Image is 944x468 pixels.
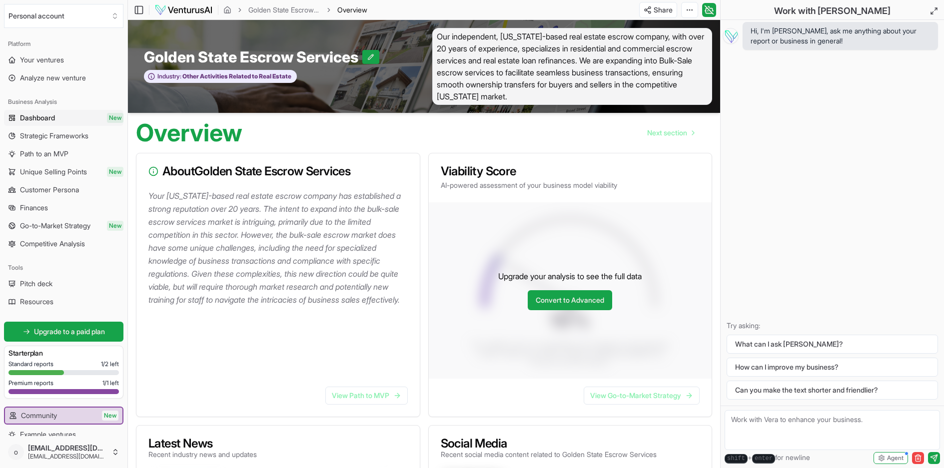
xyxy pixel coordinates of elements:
[337,5,367,15] span: Overview
[148,450,257,460] p: Recent industry news and updates
[4,110,123,126] a: DashboardNew
[28,453,107,461] span: [EMAIL_ADDRESS][DOMAIN_NAME]
[20,185,79,195] span: Customer Persona
[8,360,53,368] span: Standard reports
[725,453,810,464] span: + for newline
[752,454,775,464] kbd: enter
[136,121,242,145] h1: Overview
[647,128,687,138] span: Next section
[107,113,123,123] span: New
[441,438,657,450] h3: Social Media
[223,5,367,15] nav: breadcrumb
[20,279,52,289] span: Pitch deck
[751,26,930,46] span: Hi, I'm [PERSON_NAME], ask me anything about your report or business in general!
[148,438,257,450] h3: Latest News
[4,294,123,310] a: Resources
[4,427,123,443] a: Example ventures
[4,218,123,234] a: Go-to-Market StrategyNew
[20,297,53,307] span: Resources
[28,444,107,453] span: [EMAIL_ADDRESS][DOMAIN_NAME]
[4,276,123,292] a: Pitch deck
[20,167,87,177] span: Unique Selling Points
[774,4,891,18] h2: Work with [PERSON_NAME]
[21,411,57,421] span: Community
[34,327,105,337] span: Upgrade to a paid plan
[441,165,700,177] h3: Viability Score
[528,290,612,310] a: Convert to Advanced
[887,454,904,462] span: Agent
[639,123,702,143] nav: pagination
[725,454,748,464] kbd: shift
[20,203,48,213] span: Finances
[325,387,408,405] a: View Path to MVP
[654,5,673,15] span: Share
[584,387,700,405] a: View Go-to-Market Strategy
[874,452,908,464] button: Agent
[8,348,119,358] h3: Starter plan
[5,408,122,424] a: CommunityNew
[20,73,86,83] span: Analyze new venture
[8,444,24,460] span: o
[20,239,85,249] span: Competitive Analysis
[4,36,123,52] div: Platform
[4,182,123,198] a: Customer Persona
[107,167,123,177] span: New
[20,55,64,65] span: Your ventures
[102,411,118,421] span: New
[727,321,938,331] p: Try asking:
[4,52,123,68] a: Your ventures
[8,379,53,387] span: Premium reports
[432,28,713,105] span: Our independent, [US_STATE]-based real estate escrow company, with over 20 years of experience, s...
[4,146,123,162] a: Path to an MVP
[181,72,291,80] span: Other Activities Related to Real Estate
[727,381,938,400] button: Can you make the text shorter and friendlier?
[4,164,123,180] a: Unique Selling PointsNew
[4,70,123,86] a: Analyze new venture
[639,2,677,18] button: Share
[4,128,123,144] a: Strategic Frameworks
[4,4,123,28] button: Select an organization
[154,4,213,16] img: logo
[20,149,68,159] span: Path to an MVP
[148,165,408,177] h3: About Golden State Escrow Services
[639,123,702,143] a: Go to next page
[441,450,657,460] p: Recent social media content related to Golden State Escrow Services
[4,260,123,276] div: Tools
[107,221,123,231] span: New
[20,430,76,440] span: Example ventures
[723,28,739,44] img: Vera
[727,335,938,354] button: What can I ask [PERSON_NAME]?
[441,180,700,190] p: AI-powered assessment of your business model viability
[4,322,123,342] a: Upgrade to a paid plan
[248,5,320,15] a: Golden State Escrow Services
[20,221,90,231] span: Go-to-Market Strategy
[4,440,123,464] button: o[EMAIL_ADDRESS][DOMAIN_NAME][EMAIL_ADDRESS][DOMAIN_NAME]
[4,200,123,216] a: Finances
[144,70,297,83] button: Industry:Other Activities Related to Real Estate
[102,379,119,387] span: 1 / 1 left
[4,236,123,252] a: Competitive Analysis
[20,131,88,141] span: Strategic Frameworks
[20,113,55,123] span: Dashboard
[727,358,938,377] button: How can I improve my business?
[498,270,642,282] p: Upgrade your analysis to see the full data
[4,94,123,110] div: Business Analysis
[101,360,119,368] span: 1 / 2 left
[157,72,181,80] span: Industry:
[144,48,362,66] span: Golden State Escrow Services
[148,189,412,306] p: Your [US_STATE]-based real estate escrow company has established a strong reputation over 20 year...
